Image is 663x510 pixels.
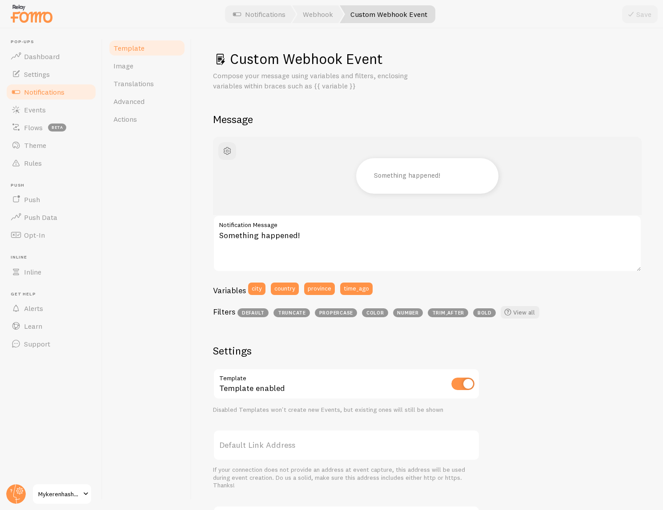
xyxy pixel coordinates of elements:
[362,308,388,317] span: color
[113,44,145,52] span: Template
[213,344,480,358] h2: Settings
[113,79,154,88] span: Translations
[5,299,97,317] a: Alerts
[24,52,60,61] span: Dashboard
[24,304,43,313] span: Alerts
[108,92,186,110] a: Advanced
[5,119,97,136] a: Flows beta
[213,466,480,490] div: If your connection does not provide an address at event capture, this address will be used during...
[108,75,186,92] a: Translations
[108,57,186,75] a: Image
[213,285,246,295] h3: Variables
[24,141,46,150] span: Theme
[5,208,97,226] a: Push Data
[11,255,97,260] span: Inline
[374,172,463,179] p: Something happened!
[24,159,42,167] span: Rules
[24,195,40,204] span: Push
[24,88,64,96] span: Notifications
[213,406,480,414] div: Disabled Templates won't create new Events, but existing ones will still be shown
[24,267,41,276] span: Inline
[5,317,97,335] a: Learn
[9,2,54,25] img: fomo-relay-logo-orange.svg
[108,110,186,128] a: Actions
[11,183,97,188] span: Push
[473,308,496,317] span: bold
[24,105,46,114] span: Events
[38,489,80,499] span: Mykerenhashana
[32,483,92,505] a: Mykerenhashana
[24,123,43,132] span: Flows
[213,112,642,126] h2: Message
[11,39,97,45] span: Pop-ups
[5,226,97,244] a: Opt-In
[5,65,97,83] a: Settings
[113,61,133,70] span: Image
[5,83,97,101] a: Notifications
[5,48,97,65] a: Dashboard
[48,124,66,131] span: beta
[5,335,97,353] a: Support
[24,231,45,239] span: Opt-In
[108,39,186,57] a: Template
[5,263,97,281] a: Inline
[213,71,426,91] p: Compose your message using variables and filters, enclosing variables within braces such as {{ va...
[5,101,97,119] a: Events
[113,97,145,106] span: Advanced
[304,283,335,295] button: province
[248,283,265,295] button: city
[24,339,50,348] span: Support
[315,308,357,317] span: propercase
[5,136,97,154] a: Theme
[273,308,310,317] span: truncate
[237,308,269,317] span: default
[24,322,42,331] span: Learn
[213,50,642,68] h1: Custom Webhook Event
[113,115,137,124] span: Actions
[340,283,373,295] button: time_ago
[213,368,480,401] div: Template enabled
[5,154,97,172] a: Rules
[393,308,423,317] span: number
[213,307,235,317] h3: Filters
[213,430,480,461] label: Default Link Address
[24,70,50,79] span: Settings
[24,213,57,222] span: Push Data
[428,308,468,317] span: trim_after
[501,306,539,319] a: View all
[5,191,97,208] a: Push
[213,215,642,230] label: Notification Message
[11,291,97,297] span: Get Help
[271,283,299,295] button: country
